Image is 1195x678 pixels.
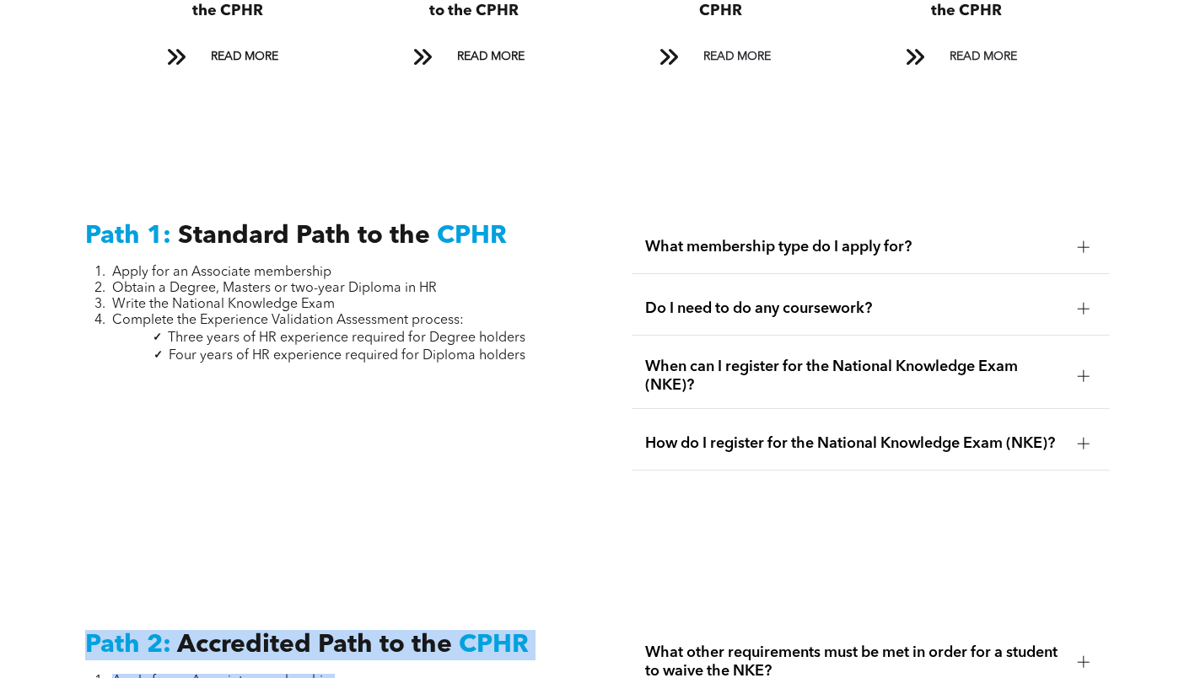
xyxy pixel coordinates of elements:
span: CPHR [437,223,507,249]
span: Three years of HR experience required for Degree holders [168,331,525,345]
a: READ MORE [155,41,300,73]
span: Complete the Experience Validation Assessment process: [112,314,464,327]
span: Four years of HR experience required for Diploma holders [169,349,525,363]
a: READ MORE [401,41,546,73]
span: READ MORE [697,41,777,73]
span: Obtain a Degree, Masters or two-year Diploma in HR [112,282,437,295]
span: Apply for an Associate membership [112,266,331,279]
span: Write the National Knowledge Exam [112,298,335,311]
span: Path 1: [85,223,171,249]
a: READ MORE [894,41,1039,73]
span: What membership type do I apply for? [645,238,1064,256]
span: READ MORE [944,41,1023,73]
span: Accredited Path to the [177,632,452,658]
span: When can I register for the National Knowledge Exam (NKE)? [645,358,1064,395]
span: Do I need to do any coursework? [645,299,1064,318]
span: CPHR [459,632,529,658]
span: READ MORE [205,41,284,73]
a: READ MORE [648,41,793,73]
span: READ MORE [451,41,530,73]
span: Path 2: [85,632,171,658]
span: How do I register for the National Knowledge Exam (NKE)? [645,434,1064,453]
span: Standard Path to the [178,223,430,249]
